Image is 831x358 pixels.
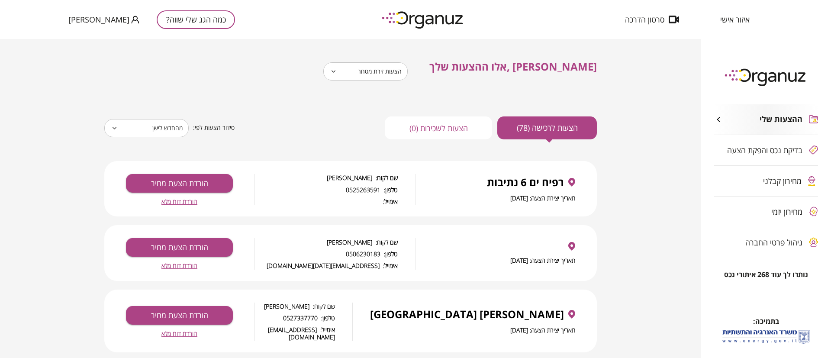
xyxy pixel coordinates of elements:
[714,104,818,135] button: ההצעות שלי
[255,174,398,181] span: שם לקוח: [PERSON_NAME]
[727,146,802,155] span: בדיקת נכס והפקת הצעה
[255,326,335,341] span: אימייל: [EMAIL_ADDRESS][DOMAIN_NAME]
[487,176,564,188] span: רפיח ים 6 נתיבות
[255,262,398,269] span: אימייל: [EMAIL_ADDRESS][DATE][DOMAIN_NAME]
[707,15,763,24] button: איזור אישי
[724,271,808,279] span: נותרו לך עוד 268 איתורי נכס
[714,135,818,165] button: בדיקת נכס והפקת הצעה
[510,256,575,264] span: תאריך יצירת הצעה: [DATE]
[126,306,233,325] button: הורדת הצעת מחיר
[255,186,398,194] span: טלפון: 0525263591
[161,198,197,205] button: הורדת דוח מלא
[370,308,564,320] span: [PERSON_NAME] [GEOGRAPHIC_DATA]
[255,250,398,258] span: טלפון: 0506230183
[126,174,233,193] button: הורדת הצעת מחיר
[157,10,235,29] button: כמה הגג שלי שווה?
[104,116,189,140] div: מהחדש לישן
[255,303,335,310] span: שם לקוח: [PERSON_NAME]
[255,198,398,205] span: אימייל:
[376,8,471,32] img: logo
[161,330,197,337] button: הורדת דוח מלא
[718,65,814,89] img: logo
[68,14,139,25] button: [PERSON_NAME]
[625,15,664,24] span: סרטון הדרכה
[68,15,129,24] span: [PERSON_NAME]
[510,326,575,334] span: תאריך יצירת הצעה: [DATE]
[760,115,802,124] span: ההצעות שלי
[193,124,235,132] span: סידור הצעות לפי:
[612,15,692,24] button: סרטון הדרכה
[753,316,779,326] span: בתמיכה:
[323,59,408,84] div: הצעות זירת מסחר
[126,238,233,257] button: הורדת הצעת מחיר
[255,239,398,246] span: שם לקוח: [PERSON_NAME]
[720,15,750,24] span: איזור אישי
[429,59,597,74] span: [PERSON_NAME] ,אלו ההצעות שלך
[161,262,197,269] button: הורדת דוח מלא
[497,116,597,139] button: הצעות לרכישה (78)
[721,326,812,347] img: לוגו משרד האנרגיה
[510,194,575,202] span: תאריך יצירת הצעה: [DATE]
[385,116,492,139] button: הצעות לשכירות (0)
[255,314,335,322] span: טלפון: 0527337770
